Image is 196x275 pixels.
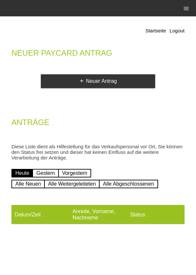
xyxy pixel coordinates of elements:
a: Heute [11,169,33,177]
a: addNeuer Antrag [41,74,155,88]
a: Startseite [145,28,166,33]
a: Vorgestern [58,169,91,177]
a: menu [180,6,193,10]
th: Datum/Zeit [11,205,69,224]
i: add [79,78,84,83]
a: Alle Weitergeleiteten [44,180,100,188]
a: Gestern [32,169,59,177]
a: Alle Neuen [11,180,45,188]
a: Alle Abgeschlossenen [99,180,158,188]
h2: Neuer Paycard Antrag [11,50,185,60]
th: Anrede, Vorname, Nachname [69,205,127,224]
h2: Anträge [11,119,185,129]
i: menu [183,5,189,12]
th: Status [127,205,185,224]
a: Logout [170,28,185,33]
p: Diese Liste dient als Hilfestellung für das Verkaufspersonal vor Ort, Sie können den Status frei ... [11,144,185,160]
